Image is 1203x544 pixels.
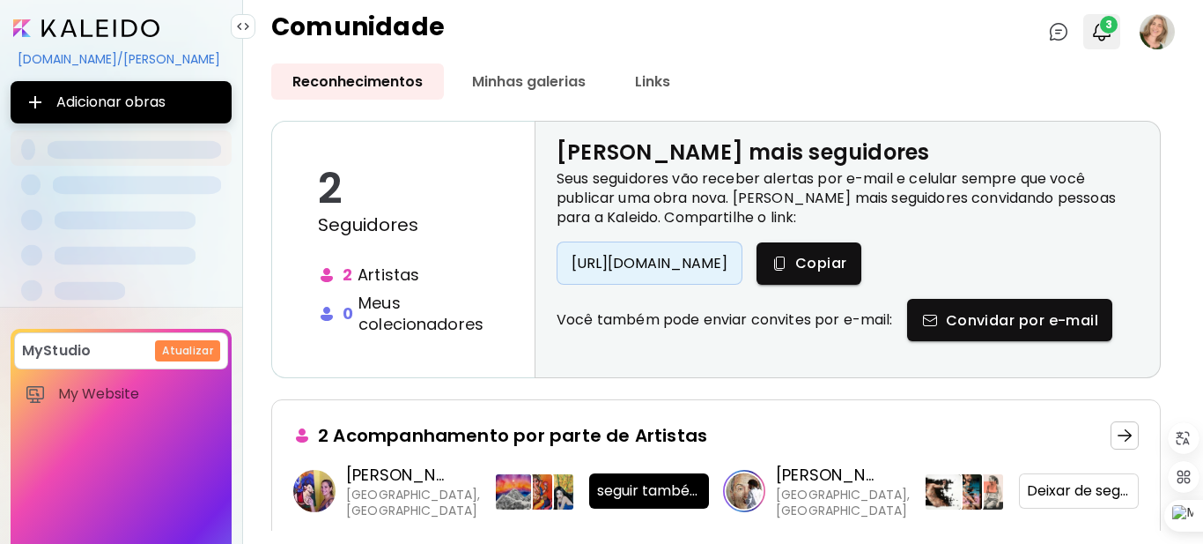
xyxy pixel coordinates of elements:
h6: 2 [343,265,352,286]
h6: Atualizar [162,343,213,359]
button: mailIconConvidar por e-mail [907,299,1113,341]
button: arrow [1111,421,1139,450]
p: Seus seguidores vão receber alertas por e-mail e celular sempre que você publicar uma obra nova. ... [557,169,1139,227]
img: chatIcon [1048,21,1069,42]
img: copyIcon [771,255,788,272]
div: Deixar de seguir [1019,473,1139,509]
img: 173042 [515,473,554,511]
a: itemMy Website [14,376,228,412]
a: [PERSON_NAME][GEOGRAPHIC_DATA], [GEOGRAPHIC_DATA]168529173042168528 [293,460,575,522]
h6: Meus colecionadores [358,293,483,335]
span: Deixar de seguir [1027,482,1131,500]
p: Você também pode enviar convites por e-mail: [557,310,893,330]
img: item [25,384,46,405]
h6: Artistas [358,265,419,286]
h6: 0 [343,303,353,324]
p: [PERSON_NAME] [776,464,882,487]
img: 1014 [966,473,1005,511]
img: artistsIcon [318,266,336,284]
img: 537 [945,473,984,511]
img: arrow [1118,429,1132,442]
a: [PERSON_NAME][GEOGRAPHIC_DATA], [GEOGRAPHIC_DATA]39455371014 [723,460,1005,522]
img: 168528 [536,473,575,511]
img: 168529 [494,473,533,511]
span: Adicionar obras [25,92,218,113]
img: 3945 [924,473,963,511]
a: Links [614,63,691,100]
button: copyIconCopiar [756,242,861,285]
img: collectorsIcon [318,305,336,323]
a: Minhas galerias [451,63,607,100]
h4: Comunidade [271,14,445,49]
span: Convidar por e-mail [921,311,1099,330]
img: collapse [236,19,250,34]
h1: 2 [318,164,342,213]
h5: Seguidores [318,213,418,236]
div: seguir também [589,473,709,509]
a: Reconhecimentos [271,63,444,100]
img: bellIcon [1091,21,1112,42]
img: cardHeaderIcon [293,427,311,444]
p: 2 Acompanhamento por parte de Artistas [318,424,707,447]
img: mailIcon [921,311,939,329]
p: [PERSON_NAME] mais seguidores [557,143,1139,162]
p: MyStudio [22,340,91,361]
span: My Website [58,385,218,403]
p: [GEOGRAPHIC_DATA], [GEOGRAPHIC_DATA] [346,487,480,518]
div: [DOMAIN_NAME]/[PERSON_NAME] [11,44,232,74]
p: [PERSON_NAME] [346,464,452,487]
p: [GEOGRAPHIC_DATA], [GEOGRAPHIC_DATA] [776,487,910,518]
div: [URL][DOMAIN_NAME] [557,242,742,285]
button: Adicionar obras [11,81,232,123]
button: bellIcon3 [1087,17,1117,47]
span: seguir também [597,482,701,500]
span: Copiar [771,254,847,272]
span: 3 [1100,16,1118,34]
